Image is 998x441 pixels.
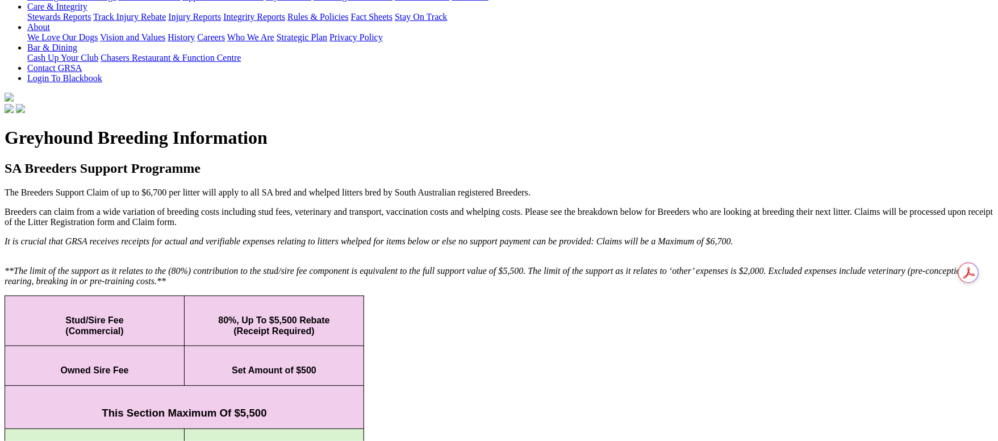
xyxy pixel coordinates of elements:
[5,104,14,113] img: facebook.svg
[65,315,123,335] span: Stud/Sire Fee (Commercial)
[168,32,195,42] a: History
[102,407,266,419] span: This Section Maximum Of $5,500
[287,12,349,22] a: Rules & Policies
[227,32,274,42] a: Who We Are
[5,207,993,227] p: Breeders can claim from a wide variation of breeding costs including stud fees, veterinary and tr...
[277,32,327,42] a: Strategic Plan
[223,12,285,22] a: Integrity Reports
[16,104,25,113] img: twitter.svg
[27,22,50,32] a: About
[197,32,225,42] a: Careers
[5,266,971,286] i: **The limit of the support as it relates to the (80%) contribution to the stud/sire fee component...
[60,365,128,375] span: Owned Sire Fee
[5,93,14,102] img: logo-grsa-white.png
[27,63,82,73] a: Contact GRSA
[27,32,98,42] a: We Love Our Dogs
[93,12,166,22] a: Track Injury Rebate
[27,53,98,63] a: Cash Up Your Club
[27,32,993,43] div: About
[5,161,993,176] h2: SA Breeders Support Programme
[351,12,392,22] a: Fact Sheets
[232,365,316,375] span: Set Amount of $500
[100,32,165,42] a: Vision and Values
[5,236,733,246] i: It is crucial that GRSA receives receipts for actual and verifiable expenses relating to litters ...
[5,127,993,148] h1: Greyhound Breeding Information
[27,43,77,52] a: Bar & Dining
[27,12,91,22] a: Stewards Reports
[27,53,993,63] div: Bar & Dining
[27,2,87,11] a: Care & Integrity
[329,32,383,42] a: Privacy Policy
[101,53,241,63] a: Chasers Restaurant & Function Centre
[168,12,221,22] a: Injury Reports
[27,73,102,83] a: Login To Blackbook
[395,12,447,22] a: Stay On Track
[218,315,329,335] span: 80%, Up To $5,500 Rebate (Receipt Required)
[5,188,993,198] p: The Breeders Support Claim of up to $6,700 per litter will apply to all SA bred and whelped litte...
[27,12,993,22] div: Care & Integrity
